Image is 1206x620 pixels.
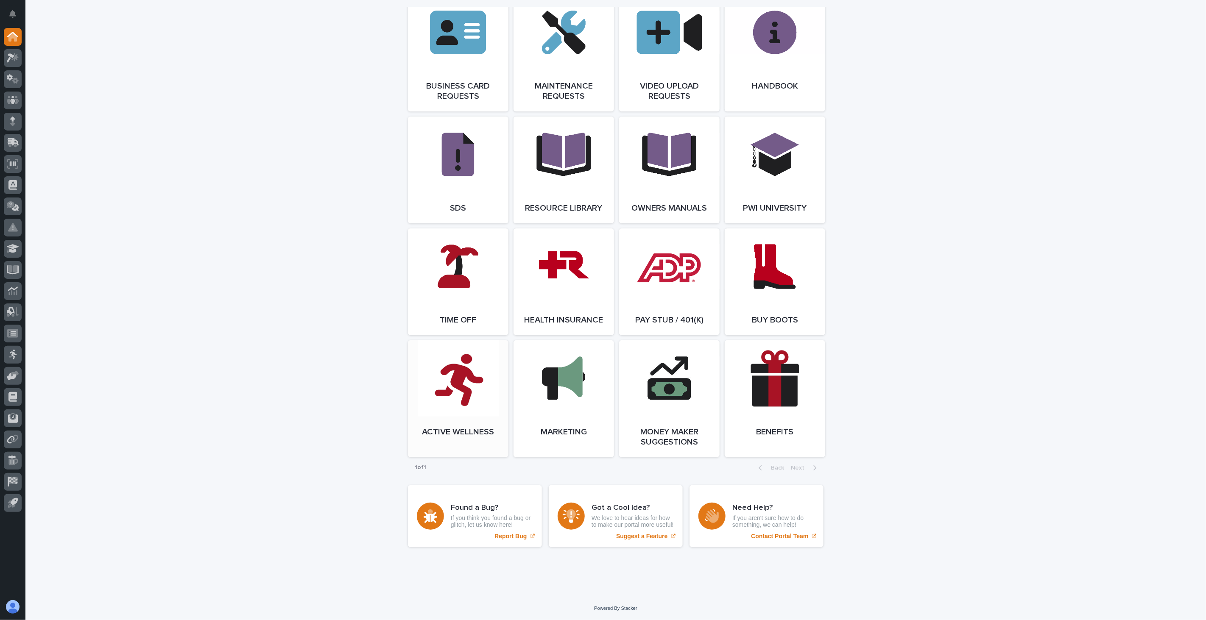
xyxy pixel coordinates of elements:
[4,5,22,23] button: Notifications
[514,340,614,457] a: Marketing
[725,117,825,223] a: PWI University
[494,533,527,540] p: Report Bug
[592,514,674,529] p: We love to hear ideas for how to make our portal more useful!
[451,514,533,529] p: If you think you found a bug or glitch, let us know here!
[787,464,824,472] button: Next
[592,503,674,513] h3: Got a Cool Idea?
[514,117,614,223] a: Resource Library
[732,514,815,529] p: If you aren't sure how to do something, we can help!
[619,117,720,223] a: Owners Manuals
[690,485,824,547] a: Contact Portal Team
[732,503,815,513] h3: Need Help?
[11,10,22,24] div: Notifications
[4,598,22,616] button: users-avatar
[616,533,667,540] p: Suggest a Feature
[766,465,784,471] span: Back
[549,485,683,547] a: Suggest a Feature
[594,606,637,611] a: Powered By Stacker
[451,503,533,513] h3: Found a Bug?
[514,228,614,335] a: Health Insurance
[408,340,508,457] a: Active Wellness
[725,340,825,457] a: Benefits
[408,228,508,335] a: Time Off
[791,465,810,471] span: Next
[752,464,787,472] button: Back
[408,485,542,547] a: Report Bug
[619,228,720,335] a: Pay Stub / 401(k)
[408,117,508,223] a: SDS
[619,340,720,457] a: Money Maker Suggestions
[751,533,808,540] p: Contact Portal Team
[408,457,433,478] p: 1 of 1
[725,228,825,335] a: Buy Boots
